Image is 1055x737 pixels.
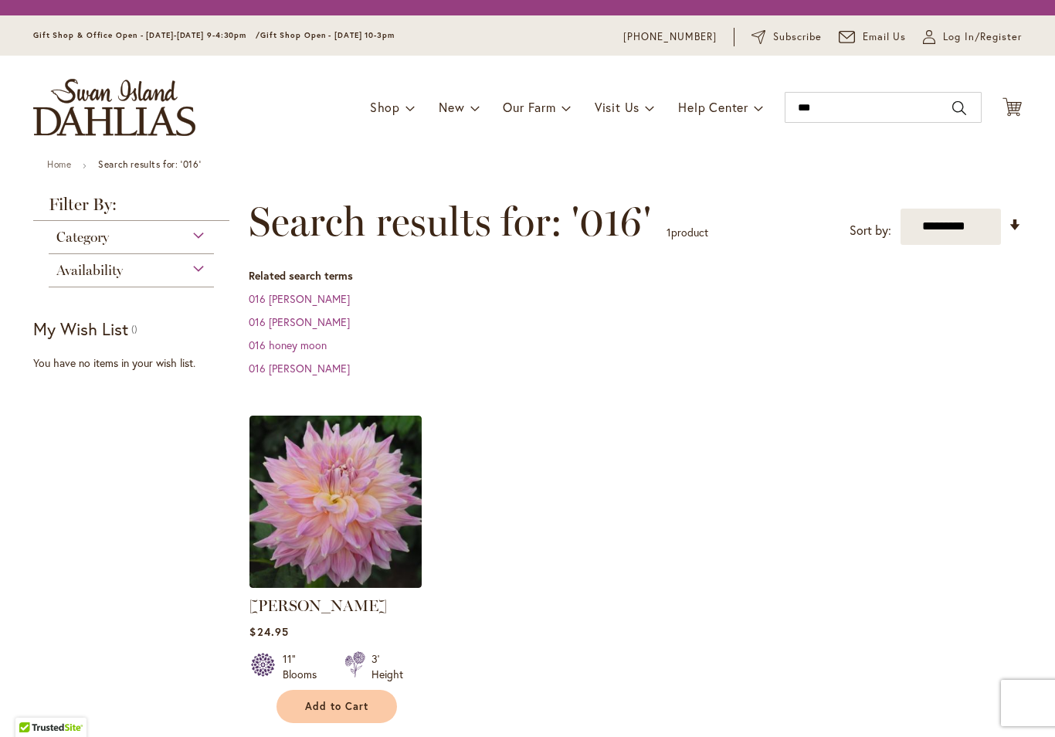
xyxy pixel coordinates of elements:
[260,30,395,40] span: Gift Shop Open - [DATE] 10-3pm
[667,220,708,245] p: product
[249,624,288,639] span: $24.95
[33,355,239,371] div: You have no items in your wish list.
[678,99,748,115] span: Help Center
[56,229,109,246] span: Category
[503,99,555,115] span: Our Farm
[751,29,822,45] a: Subscribe
[249,268,1022,284] dt: Related search terms
[249,338,327,352] a: 016 honey moon
[923,29,1022,45] a: Log In/Register
[595,99,639,115] span: Visit Us
[249,576,422,591] a: Mingus Philip Sr
[623,29,717,45] a: [PHONE_NUMBER]
[667,225,671,239] span: 1
[98,158,201,170] strong: Search results for: '016'
[276,690,397,723] button: Add to Cart
[370,99,400,115] span: Shop
[952,96,966,121] button: Search
[33,30,260,40] span: Gift Shop & Office Open - [DATE]-[DATE] 9-4:30pm /
[33,79,195,136] a: store logo
[56,262,123,279] span: Availability
[249,596,387,615] a: [PERSON_NAME]
[249,416,422,588] img: Mingus Philip Sr
[839,29,907,45] a: Email Us
[439,99,464,115] span: New
[47,158,71,170] a: Home
[249,361,350,375] a: 016 [PERSON_NAME]
[249,314,350,329] a: 016 [PERSON_NAME]
[943,29,1022,45] span: Log In/Register
[12,682,55,725] iframe: Launch Accessibility Center
[773,29,822,45] span: Subscribe
[249,291,350,306] a: 016 [PERSON_NAME]
[371,651,403,682] div: 3' Height
[249,199,651,245] span: Search results for: '016'
[33,318,128,340] strong: My Wish List
[863,29,907,45] span: Email Us
[850,216,891,245] label: Sort by:
[305,700,368,713] span: Add to Cart
[33,196,229,221] strong: Filter By:
[283,651,326,682] div: 11" Blooms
